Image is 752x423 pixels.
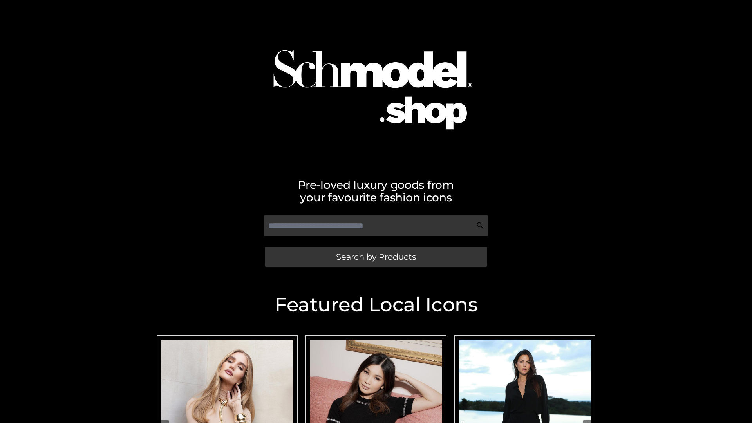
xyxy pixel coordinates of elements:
h2: Featured Local Icons​ [153,295,599,315]
h2: Pre-loved luxury goods from your favourite fashion icons [153,179,599,204]
a: Search by Products [265,247,487,267]
img: Search Icon [476,222,484,230]
span: Search by Products [336,253,416,261]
